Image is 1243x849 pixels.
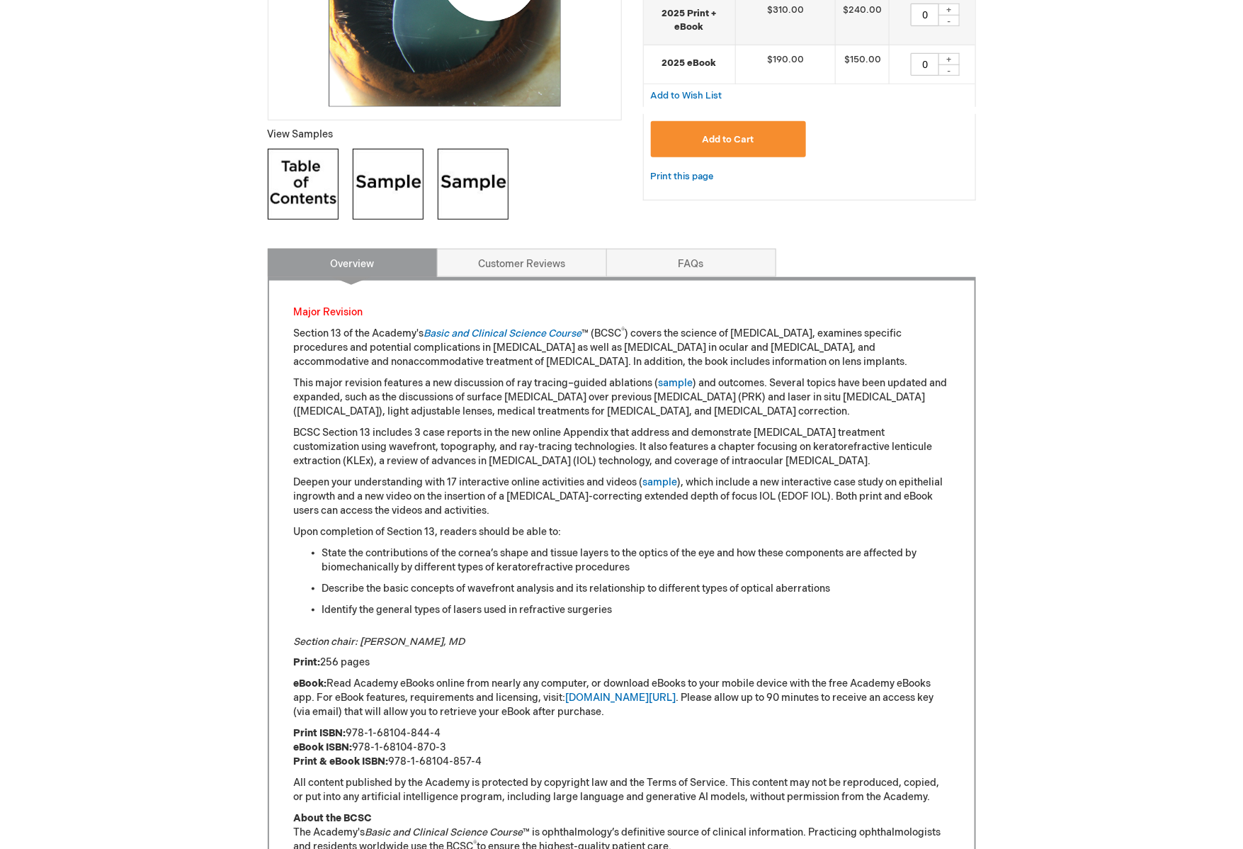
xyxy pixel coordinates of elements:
[424,327,582,339] a: Basic and Clinical Science Course
[938,53,960,65] div: +
[659,377,693,389] a: sample
[911,53,939,76] input: Qty
[353,149,424,220] img: Click to view
[651,121,807,157] button: Add to Cart
[651,57,728,70] strong: 2025 eBook
[294,426,950,468] p: BCSC Section 13 includes 3 case reports in the new online Appendix that address and demonstrate [...
[294,813,373,825] strong: About the BCSC
[651,168,714,186] a: Print this page
[322,582,950,596] li: Describe the basic concepts of wavefront analysis and its relationship to different types of opti...
[365,827,523,839] em: Basic and Clinical Science Course
[566,692,676,704] a: [DOMAIN_NAME][URL]
[606,249,776,277] a: FAQs
[938,15,960,26] div: -
[294,476,950,518] p: Deepen your understanding with 17 interactive online activities and videos ( ), which include a n...
[294,677,950,720] p: Read Academy eBooks online from nearly any computer, or download eBooks to your mobile device wit...
[294,657,321,669] strong: Print:
[938,64,960,76] div: -
[643,476,678,488] a: sample
[438,149,509,220] img: Click to view
[735,45,836,84] td: $190.00
[703,134,754,145] span: Add to Cart
[294,656,950,670] p: 256 pages
[294,327,950,369] p: Section 13 of the Academy's ™ (BCSC ) covers the science of [MEDICAL_DATA], examines specific pro...
[474,840,477,849] sup: ®
[911,4,939,26] input: Qty
[651,90,722,101] span: Add to Wish List
[294,728,346,740] strong: Print ISBN:
[322,603,950,617] li: Identify the general types of lasers used in refractive surgeries
[294,678,327,690] strong: eBook:
[294,376,950,419] p: This major revision features a new discussion of ray tracing–guided ablations ( ) and outcomes. S...
[437,249,607,277] a: Customer Reviews
[622,327,625,335] sup: ®
[294,742,353,754] strong: eBook ISBN:
[294,636,465,648] em: Section chair: [PERSON_NAME], MD
[268,249,438,277] a: Overview
[322,546,950,575] li: State the contributions of the cornea’s shape and tissue layers to the optics of the eye and how ...
[294,727,950,770] p: 978-1-68104-844-4 978-1-68104-870-3 978-1-68104-857-4
[294,756,389,768] strong: Print & eBook ISBN:
[651,7,728,33] strong: 2025 Print + eBook
[294,777,950,805] p: All content published by the Academy is protected by copyright law and the Terms of Service. This...
[938,4,960,16] div: +
[651,89,722,101] a: Add to Wish List
[294,306,363,318] font: Major Revision
[268,128,622,142] p: View Samples
[836,45,890,84] td: $150.00
[294,525,950,539] p: Upon completion of Section 13, readers should be able to:
[268,149,339,220] img: Click to view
